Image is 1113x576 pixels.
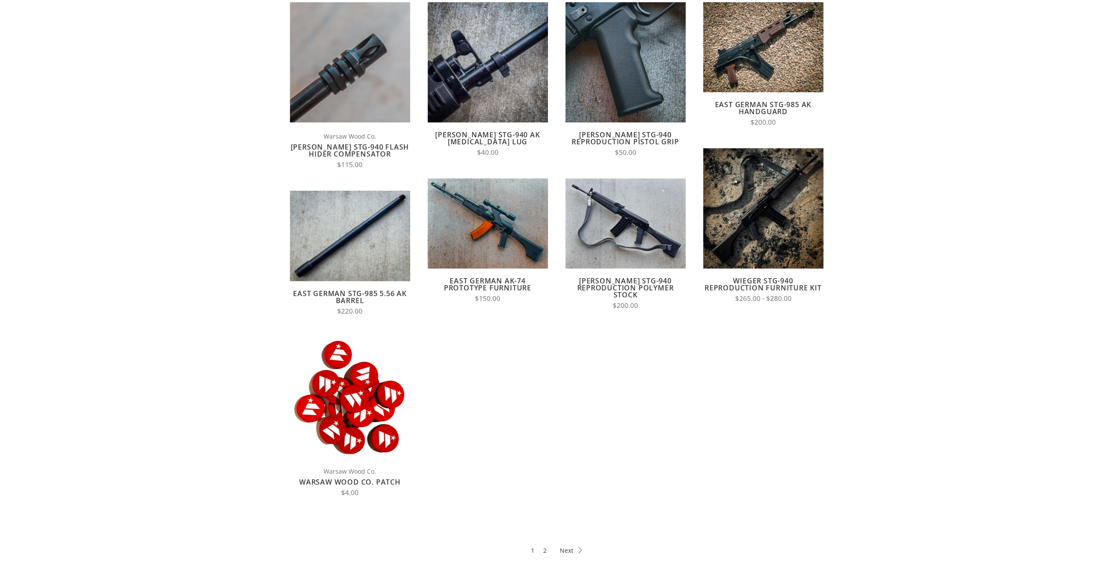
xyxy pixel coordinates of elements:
span: $4.00 [341,488,359,497]
a: Next [560,545,582,555]
a: East German AK-74 Prototype Furniture [444,276,531,293]
img: Wieger STG-940 Reproduction Furniture Kit [703,148,823,269]
span: $200.00 [613,301,638,310]
a: [PERSON_NAME] STG-940 Reproduction Polymer Stock [577,276,674,300]
span: $200.00 [750,118,776,127]
span: $40.00 [477,148,499,157]
img: Wieger STG-940 Reproduction Polymer Stock [565,178,686,269]
span: $150.00 [475,294,500,303]
img: Wieger STG-940 AK Bayonet Lug [428,2,548,122]
span: Warsaw Wood Co. [290,466,410,476]
span: $220.00 [337,307,363,316]
a: 2 [543,545,547,555]
span: $50.00 [615,148,636,157]
img: Wieger STG-940 Flash Hider Compensator [290,2,410,122]
span: $115.00 [337,160,363,169]
span: $265.00 - $280.00 [735,294,792,303]
img: Wieger STG-940 Reproduction Pistol Grip [565,2,686,122]
img: East German AK-74 Prototype Furniture [428,178,548,269]
a: [PERSON_NAME] STG-940 Flash Hider Compensator [291,142,409,159]
img: East German STG-985 5.56 AK Barrel [290,191,410,281]
img: East German STG-985 AK Handguard [703,2,823,92]
span: Warsaw Wood Co. [290,131,410,141]
a: [PERSON_NAME] STG-940 AK [MEDICAL_DATA] Lug [435,130,540,147]
a: East German STG-985 AK Handguard [715,100,812,116]
a: Warsaw Wood Co. Patch [299,477,401,487]
a: Wieger STG-940 Reproduction Furniture Kit [705,276,822,293]
a: 1 [531,545,534,555]
img: Warsaw Wood Co. Patch [290,337,410,457]
a: [PERSON_NAME] STG-940 Reproduction Pistol Grip [572,130,679,147]
a: East German STG-985 5.56 AK Barrel [293,289,407,305]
